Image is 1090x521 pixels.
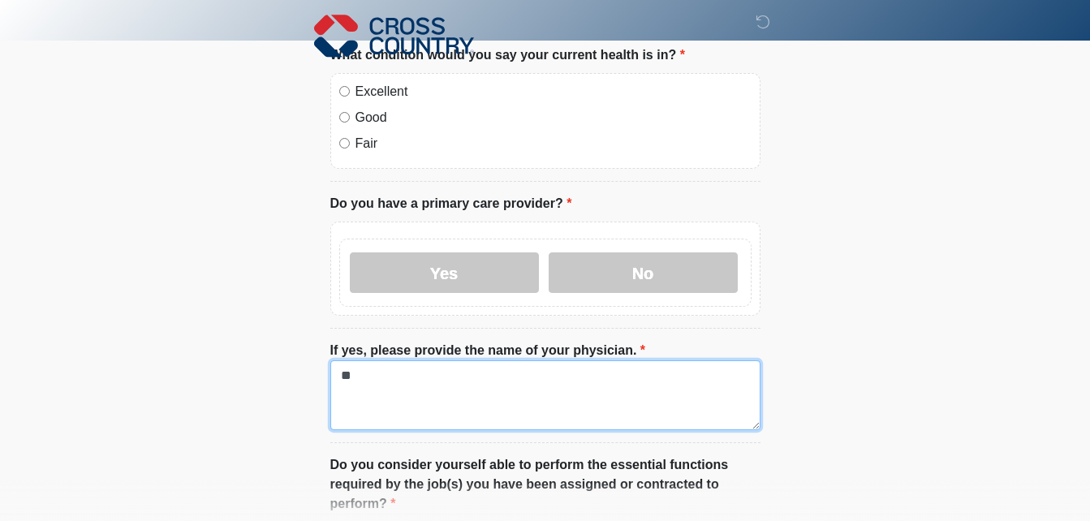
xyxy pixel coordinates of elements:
label: No [549,252,738,293]
input: Excellent [339,86,350,97]
label: Fair [355,134,752,153]
input: Good [339,112,350,123]
img: Cross Country Logo [314,12,475,59]
label: If yes, please provide the name of your physician. [330,341,646,360]
label: Yes [350,252,539,293]
label: Do you consider yourself able to perform the essential functions required by the job(s) you have ... [330,455,760,514]
label: Good [355,108,752,127]
label: Do you have a primary care provider? [330,194,572,213]
input: Fair [339,138,350,149]
label: Excellent [355,82,752,101]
